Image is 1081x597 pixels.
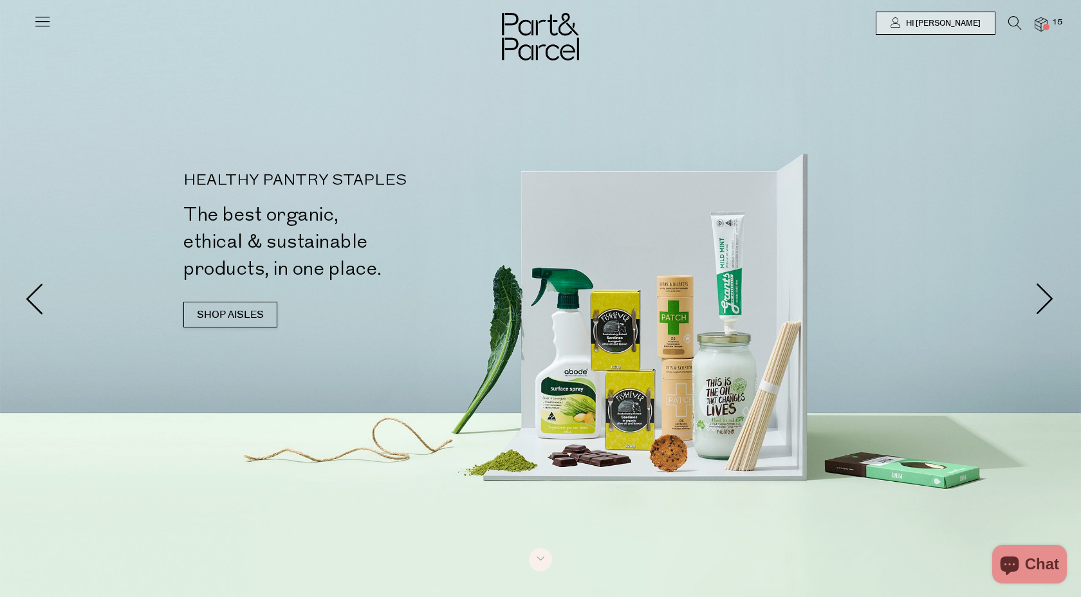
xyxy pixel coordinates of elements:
img: Part&Parcel [502,13,579,60]
span: Hi [PERSON_NAME] [903,18,981,29]
inbox-online-store-chat: Shopify online store chat [988,545,1071,587]
a: 15 [1035,17,1048,31]
p: HEALTHY PANTRY STAPLES [183,173,546,188]
span: 15 [1049,17,1066,28]
a: Hi [PERSON_NAME] [876,12,995,35]
a: SHOP AISLES [183,302,277,327]
h2: The best organic, ethical & sustainable products, in one place. [183,201,546,282]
